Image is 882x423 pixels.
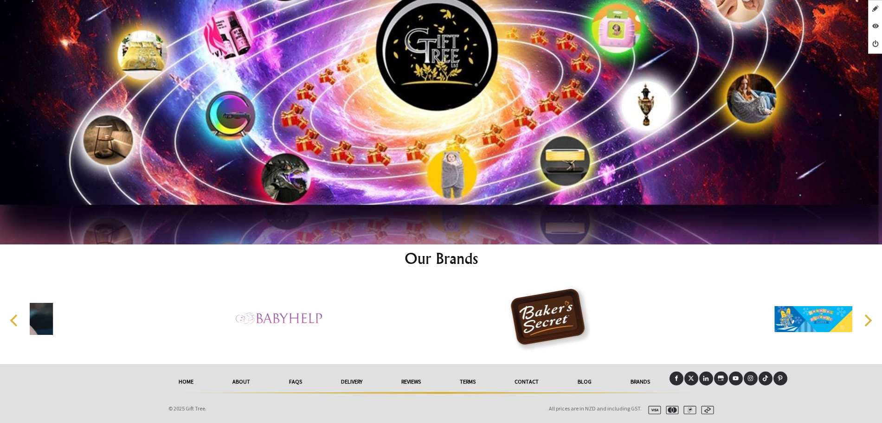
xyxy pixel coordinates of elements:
a: reviews [382,372,440,392]
a: Brands [611,372,670,392]
a: HOME [159,372,213,392]
a: Instagram [744,372,758,385]
a: X (Twitter) [684,372,698,385]
a: FAQs [270,372,322,392]
a: About [213,372,270,392]
span: All prices are in NZD and including GST. [549,405,642,412]
a: Youtube [729,372,743,385]
img: afterpay.svg [697,406,714,414]
button: Previous [5,310,25,331]
a: delivery [322,372,382,392]
a: Tiktok [759,372,773,385]
img: Bananas in Pyjamas [774,284,867,354]
span: © 2025 Gift Tree. [168,405,206,412]
a: Blog [558,372,611,392]
a: Terms [440,372,495,392]
img: visa.svg [644,406,661,414]
a: Facebook [670,372,683,385]
img: Baker's Secret [503,284,596,354]
a: Pinterest [773,372,787,385]
img: mastercard.svg [662,406,679,414]
button: Next [857,310,877,331]
img: paypal.svg [680,406,696,414]
img: Baby Help [232,284,324,354]
a: LinkedIn [699,372,713,385]
a: Contact [495,372,558,392]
